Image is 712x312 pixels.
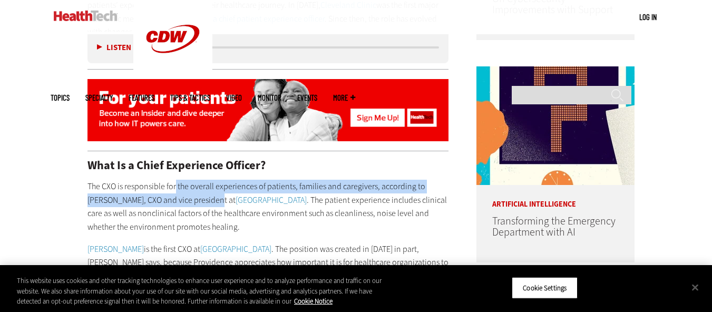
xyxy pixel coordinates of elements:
[258,94,281,102] a: MonITor
[87,243,144,255] a: [PERSON_NAME]
[333,94,355,102] span: More
[226,94,242,102] a: Video
[236,194,307,206] a: [GEOGRAPHIC_DATA]
[54,11,118,21] img: Home
[200,243,271,255] a: [GEOGRAPHIC_DATA]
[129,94,154,102] a: Features
[512,277,578,299] button: Cookie Settings
[85,94,113,102] span: Specialty
[87,160,449,171] h2: What Is a Chief Experience Officer?
[87,242,449,283] p: is the first CXO at . The position was created in [DATE] in part, [PERSON_NAME] says, because Pro...
[639,12,657,23] div: User menu
[51,94,70,102] span: Topics
[294,297,333,306] a: More information about your privacy
[297,94,317,102] a: Events
[17,276,392,307] div: This website uses cookies and other tracking technologies to enhance user experience and to analy...
[492,214,616,239] a: Transforming the Emergency Department with AI
[476,66,635,185] img: illustration of question mark
[87,180,449,233] p: The CXO is responsible for the overall experiences of patients, families and caregivers, accordin...
[133,70,212,81] a: CDW
[639,12,657,22] a: Log in
[684,276,707,299] button: Close
[170,94,210,102] a: Tips & Tactics
[476,185,635,208] p: Artificial Intelligence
